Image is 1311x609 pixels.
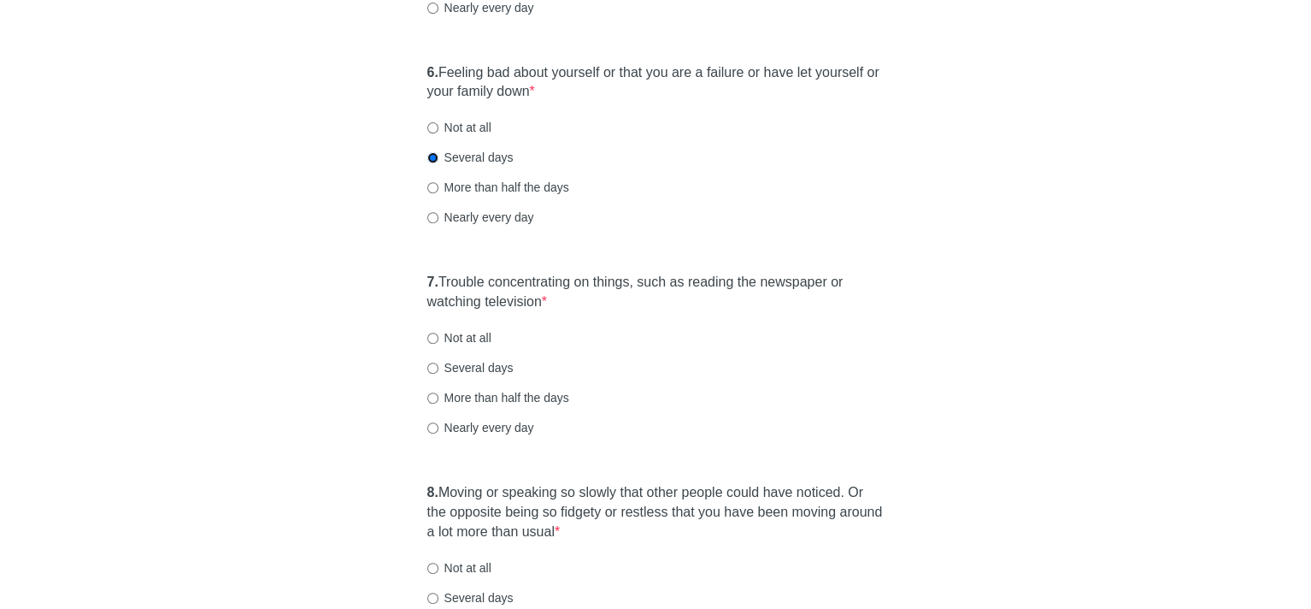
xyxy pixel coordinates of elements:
[427,65,438,80] strong: 6.
[427,333,438,344] input: Not at all
[427,152,438,163] input: Several days
[427,119,491,136] label: Not at all
[427,122,438,133] input: Not at all
[427,559,491,576] label: Not at all
[427,393,438,404] input: More than half the days
[427,182,438,193] input: More than half the days
[427,275,438,289] strong: 7.
[427,209,534,226] label: Nearly every day
[427,212,438,223] input: Nearly every day
[427,3,438,14] input: Nearly every day
[427,483,885,542] label: Moving or speaking so slowly that other people could have noticed. Or the opposite being so fidge...
[427,363,438,374] input: Several days
[427,419,534,436] label: Nearly every day
[427,359,514,376] label: Several days
[427,63,885,103] label: Feeling bad about yourself or that you are a failure or have let yourself or your family down
[427,589,514,606] label: Several days
[427,389,569,406] label: More than half the days
[427,273,885,312] label: Trouble concentrating on things, such as reading the newspaper or watching television
[427,485,438,500] strong: 8.
[427,563,438,574] input: Not at all
[427,423,438,434] input: Nearly every day
[427,179,569,196] label: More than half the days
[427,329,491,346] label: Not at all
[427,593,438,604] input: Several days
[427,149,514,166] label: Several days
